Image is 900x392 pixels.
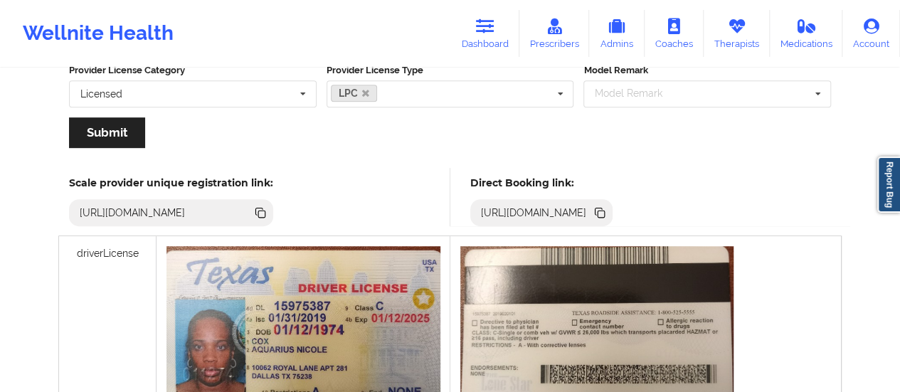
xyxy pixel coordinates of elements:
div: Model Remark [591,85,682,102]
a: Report Bug [877,157,900,213]
label: Model Remark [583,63,831,78]
a: Therapists [704,10,770,57]
div: [URL][DOMAIN_NAME] [475,206,593,220]
a: Admins [589,10,645,57]
a: LPC [331,85,378,102]
button: Submit [69,117,145,148]
div: Licensed [80,89,122,99]
label: Provider License Type [327,63,574,78]
h5: Direct Booking link: [470,176,613,189]
a: Account [842,10,900,57]
h5: Scale provider unique registration link: [69,176,273,189]
a: Dashboard [451,10,519,57]
a: Prescribers [519,10,590,57]
div: [URL][DOMAIN_NAME] [74,206,191,220]
a: Coaches [645,10,704,57]
a: Medications [770,10,843,57]
label: Provider License Category [69,63,317,78]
